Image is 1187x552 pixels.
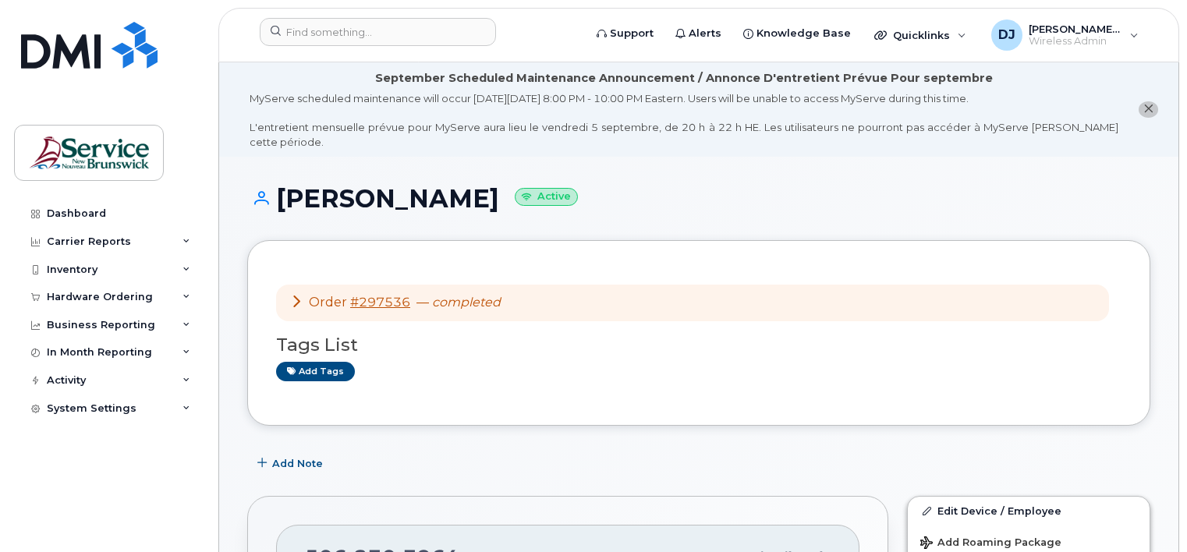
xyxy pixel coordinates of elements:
[272,456,323,471] span: Add Note
[350,295,410,310] a: #297536
[276,362,355,381] a: Add tags
[247,185,1150,212] h1: [PERSON_NAME]
[247,449,336,477] button: Add Note
[1139,101,1158,118] button: close notification
[920,536,1061,551] span: Add Roaming Package
[309,295,347,310] span: Order
[276,335,1121,355] h3: Tags List
[432,295,501,310] em: completed
[515,188,578,206] small: Active
[250,91,1118,149] div: MyServe scheduled maintenance will occur [DATE][DATE] 8:00 PM - 10:00 PM Eastern. Users will be u...
[908,497,1150,525] a: Edit Device / Employee
[375,70,993,87] div: September Scheduled Maintenance Announcement / Annonce D'entretient Prévue Pour septembre
[416,295,501,310] span: —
